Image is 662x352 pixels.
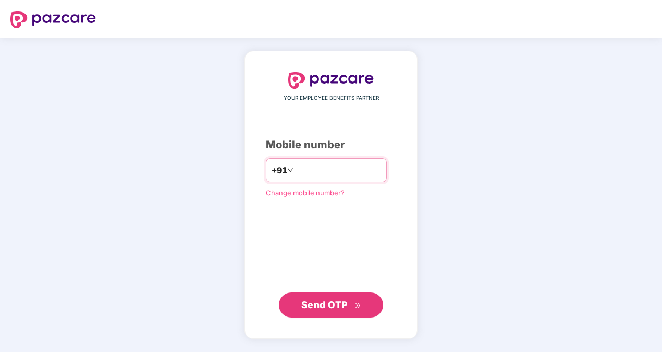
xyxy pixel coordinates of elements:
span: Send OTP [301,299,348,310]
a: Change mobile number? [266,189,345,197]
img: logo [10,11,96,28]
button: Send OTPdouble-right [279,292,383,318]
span: double-right [354,302,361,309]
span: YOUR EMPLOYEE BENEFITS PARTNER [284,94,379,102]
img: logo [288,72,374,89]
span: down [287,167,293,173]
span: +91 [272,164,287,177]
div: Mobile number [266,137,396,153]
